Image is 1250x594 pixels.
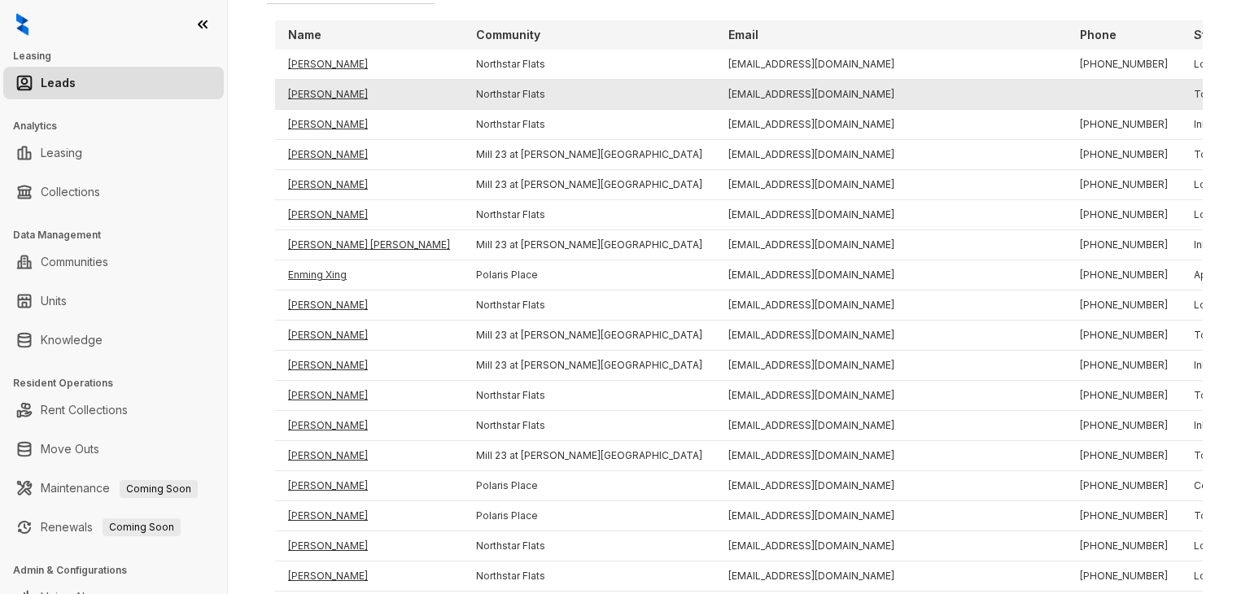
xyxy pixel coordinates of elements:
[3,67,224,99] li: Leads
[463,140,715,170] td: Mill 23 at [PERSON_NAME][GEOGRAPHIC_DATA]
[13,49,227,63] h3: Leasing
[16,13,28,36] img: logo
[288,27,321,43] p: Name
[3,324,224,356] li: Knowledge
[3,246,224,278] li: Communities
[275,531,463,561] td: [PERSON_NAME]
[463,501,715,531] td: Polaris Place
[715,200,1067,230] td: [EMAIL_ADDRESS][DOMAIN_NAME]
[1067,441,1181,471] td: [PHONE_NUMBER]
[715,80,1067,110] td: [EMAIL_ADDRESS][DOMAIN_NAME]
[3,176,224,208] li: Collections
[1067,321,1181,351] td: [PHONE_NUMBER]
[715,501,1067,531] td: [EMAIL_ADDRESS][DOMAIN_NAME]
[41,246,108,278] a: Communities
[715,411,1067,441] td: [EMAIL_ADDRESS][DOMAIN_NAME]
[715,50,1067,80] td: [EMAIL_ADDRESS][DOMAIN_NAME]
[1067,531,1181,561] td: [PHONE_NUMBER]
[275,411,463,441] td: [PERSON_NAME]
[3,394,224,426] li: Rent Collections
[275,230,463,260] td: [PERSON_NAME] [PERSON_NAME]
[3,137,224,169] li: Leasing
[275,110,463,140] td: [PERSON_NAME]
[103,518,181,536] span: Coming Soon
[1067,290,1181,321] td: [PHONE_NUMBER]
[1067,501,1181,531] td: [PHONE_NUMBER]
[41,176,100,208] a: Collections
[715,561,1067,592] td: [EMAIL_ADDRESS][DOMAIN_NAME]
[13,376,227,391] h3: Resident Operations
[1067,200,1181,230] td: [PHONE_NUMBER]
[463,230,715,260] td: Mill 23 at [PERSON_NAME][GEOGRAPHIC_DATA]
[3,511,224,544] li: Renewals
[13,119,227,133] h3: Analytics
[1067,260,1181,290] td: [PHONE_NUMBER]
[275,561,463,592] td: [PERSON_NAME]
[715,290,1067,321] td: [EMAIL_ADDRESS][DOMAIN_NAME]
[463,200,715,230] td: Northstar Flats
[1067,110,1181,140] td: [PHONE_NUMBER]
[463,411,715,441] td: Northstar Flats
[275,260,463,290] td: Enming Xing
[275,140,463,170] td: [PERSON_NAME]
[715,351,1067,381] td: [EMAIL_ADDRESS][DOMAIN_NAME]
[41,433,99,465] a: Move Outs
[41,137,82,169] a: Leasing
[41,324,103,356] a: Knowledge
[1080,27,1117,43] p: Phone
[463,110,715,140] td: Northstar Flats
[715,381,1067,411] td: [EMAIL_ADDRESS][DOMAIN_NAME]
[463,80,715,110] td: Northstar Flats
[3,472,224,504] li: Maintenance
[1067,381,1181,411] td: [PHONE_NUMBER]
[275,351,463,381] td: [PERSON_NAME]
[41,394,128,426] a: Rent Collections
[1067,170,1181,200] td: [PHONE_NUMBER]
[41,67,76,99] a: Leads
[715,230,1067,260] td: [EMAIL_ADDRESS][DOMAIN_NAME]
[41,511,181,544] a: RenewalsComing Soon
[463,260,715,290] td: Polaris Place
[728,27,758,43] p: Email
[1067,411,1181,441] td: [PHONE_NUMBER]
[275,321,463,351] td: [PERSON_NAME]
[463,441,715,471] td: Mill 23 at [PERSON_NAME][GEOGRAPHIC_DATA]
[1067,230,1181,260] td: [PHONE_NUMBER]
[1067,140,1181,170] td: [PHONE_NUMBER]
[715,441,1067,471] td: [EMAIL_ADDRESS][DOMAIN_NAME]
[476,27,540,43] p: Community
[715,531,1067,561] td: [EMAIL_ADDRESS][DOMAIN_NAME]
[275,200,463,230] td: [PERSON_NAME]
[715,321,1067,351] td: [EMAIL_ADDRESS][DOMAIN_NAME]
[715,471,1067,501] td: [EMAIL_ADDRESS][DOMAIN_NAME]
[41,285,67,317] a: Units
[275,50,463,80] td: [PERSON_NAME]
[1194,27,1228,43] p: Stage
[120,480,198,498] span: Coming Soon
[13,563,227,578] h3: Admin & Configurations
[275,381,463,411] td: [PERSON_NAME]
[275,471,463,501] td: [PERSON_NAME]
[463,531,715,561] td: Northstar Flats
[463,50,715,80] td: Northstar Flats
[275,170,463,200] td: [PERSON_NAME]
[463,321,715,351] td: Mill 23 at [PERSON_NAME][GEOGRAPHIC_DATA]
[463,561,715,592] td: Northstar Flats
[715,110,1067,140] td: [EMAIL_ADDRESS][DOMAIN_NAME]
[715,260,1067,290] td: [EMAIL_ADDRESS][DOMAIN_NAME]
[463,351,715,381] td: Mill 23 at [PERSON_NAME][GEOGRAPHIC_DATA]
[3,285,224,317] li: Units
[275,441,463,471] td: [PERSON_NAME]
[1067,351,1181,381] td: [PHONE_NUMBER]
[1067,561,1181,592] td: [PHONE_NUMBER]
[275,290,463,321] td: [PERSON_NAME]
[715,140,1067,170] td: [EMAIL_ADDRESS][DOMAIN_NAME]
[275,501,463,531] td: [PERSON_NAME]
[1067,471,1181,501] td: [PHONE_NUMBER]
[463,381,715,411] td: Northstar Flats
[3,433,224,465] li: Move Outs
[13,228,227,242] h3: Data Management
[715,170,1067,200] td: [EMAIL_ADDRESS][DOMAIN_NAME]
[1067,50,1181,80] td: [PHONE_NUMBER]
[463,170,715,200] td: Mill 23 at [PERSON_NAME][GEOGRAPHIC_DATA]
